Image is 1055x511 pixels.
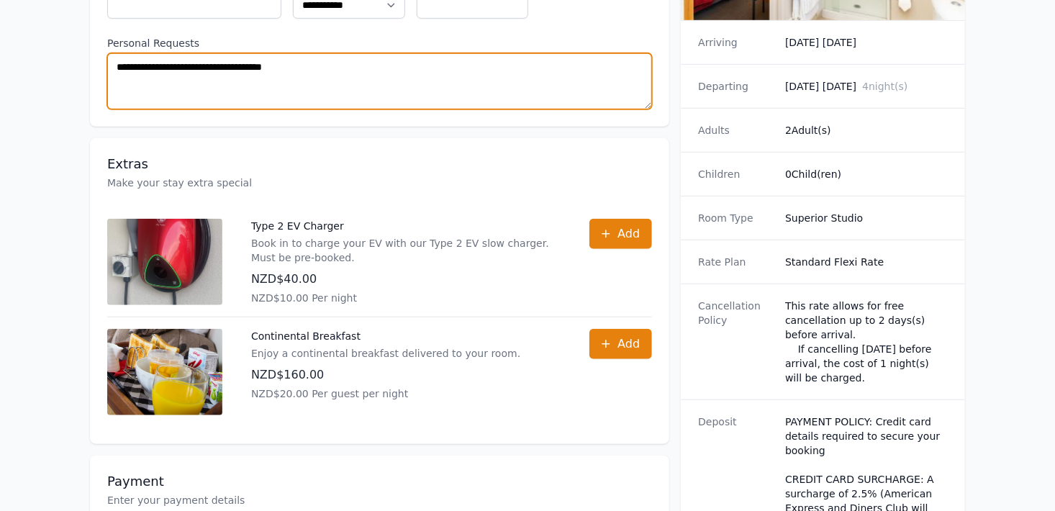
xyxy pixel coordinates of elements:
[107,155,652,173] h3: Extras
[617,225,640,243] span: Add
[589,219,652,249] button: Add
[785,167,948,181] dd: 0 Child(ren)
[589,329,652,359] button: Add
[698,255,774,269] dt: Rate Plan
[251,329,520,343] p: Continental Breakfast
[107,176,652,190] p: Make your stay extra special
[785,35,948,50] dd: [DATE] [DATE]
[251,236,561,265] p: Book in to charge your EV with our Type 2 EV slow charger. Must be pre-booked.
[107,473,652,490] h3: Payment
[785,79,948,94] dd: [DATE] [DATE]
[107,329,222,415] img: Continental Breakfast
[698,79,774,94] dt: Departing
[251,271,561,288] p: NZD$40.00
[107,219,222,305] img: Type 2 EV Charger
[698,167,774,181] dt: Children
[251,346,520,361] p: Enjoy a continental breakfast delivered to your room.
[785,255,948,269] dd: Standard Flexi Rate
[785,123,948,137] dd: 2 Adult(s)
[698,299,774,385] dt: Cancellation Policy
[862,81,907,92] span: 4 night(s)
[785,211,948,225] dd: Superior Studio
[251,291,561,305] p: NZD$10.00 Per night
[698,123,774,137] dt: Adults
[251,366,520,384] p: NZD$160.00
[251,386,520,401] p: NZD$20.00 Per guest per night
[698,211,774,225] dt: Room Type
[698,35,774,50] dt: Arriving
[251,219,561,233] p: Type 2 EV Charger
[107,36,652,50] label: Personal Requests
[617,335,640,353] span: Add
[107,493,652,507] p: Enter your payment details
[785,299,948,385] div: This rate allows for free cancellation up to 2 days(s) before arrival. If cancelling [DATE] befor...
